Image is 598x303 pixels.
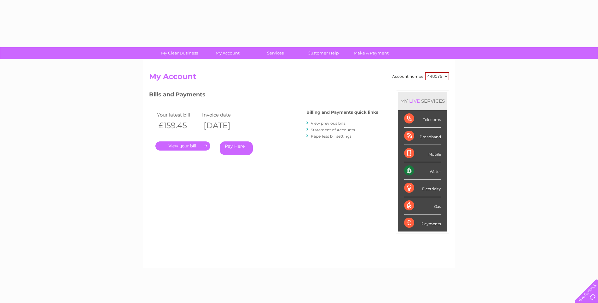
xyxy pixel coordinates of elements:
div: Mobile [404,145,441,162]
div: Account number [392,72,449,80]
a: Statement of Accounts [311,128,355,132]
a: Paperless bill settings [311,134,351,139]
div: Payments [404,214,441,232]
a: Customer Help [297,47,349,59]
td: Invoice date [200,111,246,119]
a: . [155,141,210,151]
div: Electricity [404,180,441,197]
h3: Bills and Payments [149,90,378,101]
a: View previous bills [311,121,345,126]
div: Gas [404,197,441,214]
a: Pay Here [220,141,253,155]
div: Water [404,162,441,180]
td: Your latest bill [155,111,201,119]
th: [DATE] [200,119,246,132]
a: My Clear Business [154,47,206,59]
div: Telecoms [404,110,441,128]
div: MY SERVICES [398,92,447,110]
div: LIVE [408,98,421,104]
a: Services [249,47,301,59]
a: My Account [201,47,253,59]
h2: My Account [149,72,449,84]
h4: Billing and Payments quick links [306,110,378,115]
div: Broadband [404,128,441,145]
th: £159.45 [155,119,201,132]
a: Make A Payment [345,47,397,59]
